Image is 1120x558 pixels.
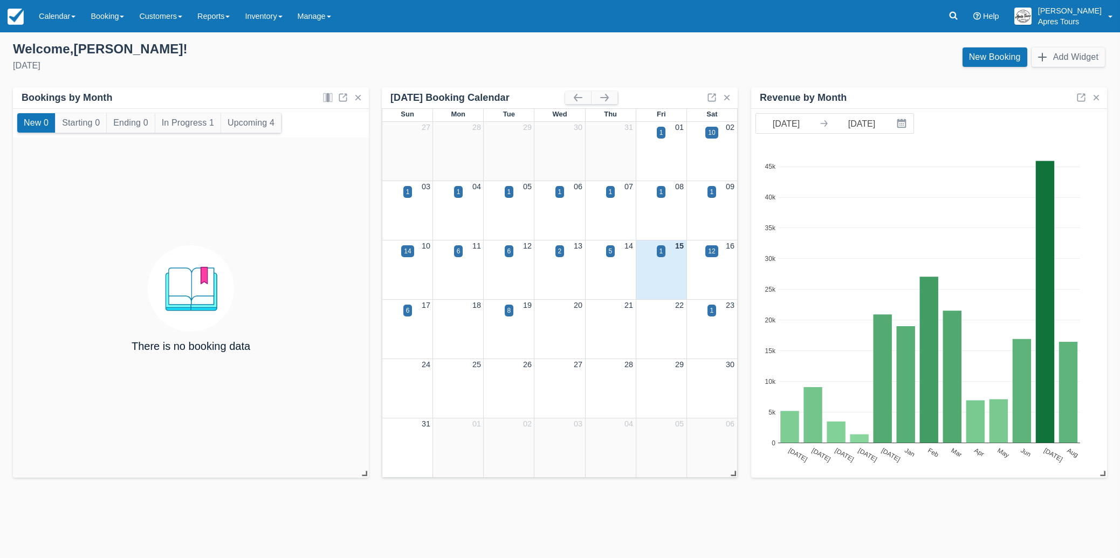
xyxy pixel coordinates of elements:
[1038,16,1102,27] p: Apres Tours
[22,92,113,104] div: Bookings by Month
[604,110,617,118] span: Thu
[708,246,715,256] div: 12
[832,114,892,133] input: End Date
[472,301,481,309] a: 18
[756,114,816,133] input: Start Date
[155,113,221,133] button: In Progress 1
[472,360,481,369] a: 25
[609,246,613,256] div: 5
[523,182,532,191] a: 05
[726,242,734,250] a: 16
[422,419,430,428] a: 31
[574,123,582,132] a: 30
[472,419,481,428] a: 01
[892,114,913,133] button: Interact with the calendar and add the check-in date for your trip.
[523,360,532,369] a: 26
[726,419,734,428] a: 06
[708,128,715,137] div: 10
[659,246,663,256] div: 1
[624,419,633,428] a: 04
[472,182,481,191] a: 04
[457,187,461,197] div: 1
[710,306,714,315] div: 1
[624,360,633,369] a: 28
[422,242,430,250] a: 10
[13,59,552,72] div: [DATE]
[675,419,684,428] a: 05
[507,306,511,315] div: 8
[390,92,565,104] div: [DATE] Booking Calendar
[675,360,684,369] a: 29
[983,12,999,20] span: Help
[457,246,461,256] div: 6
[624,182,633,191] a: 07
[503,110,515,118] span: Tue
[624,242,633,250] a: 14
[1038,5,1102,16] p: [PERSON_NAME]
[507,246,511,256] div: 6
[523,301,532,309] a: 19
[406,306,410,315] div: 6
[659,128,663,137] div: 1
[675,301,684,309] a: 22
[558,187,562,197] div: 1
[574,419,582,428] a: 03
[451,110,465,118] span: Mon
[523,242,532,250] a: 12
[726,182,734,191] a: 09
[963,47,1027,67] a: New Booking
[574,182,582,191] a: 06
[523,419,532,428] a: 02
[422,182,430,191] a: 03
[710,187,714,197] div: 1
[401,110,414,118] span: Sun
[1032,47,1105,67] button: Add Widget
[17,113,55,133] button: New 0
[221,113,281,133] button: Upcoming 4
[675,123,684,132] a: 01
[406,187,410,197] div: 1
[1014,8,1032,25] img: A1
[706,110,717,118] span: Sat
[132,340,250,352] h4: There is no booking data
[726,301,734,309] a: 23
[624,123,633,132] a: 31
[760,92,847,104] div: Revenue by Month
[422,360,430,369] a: 24
[574,301,582,309] a: 20
[148,245,234,332] img: booking.png
[624,301,633,309] a: 21
[659,187,663,197] div: 1
[107,113,154,133] button: Ending 0
[13,41,552,57] div: Welcome , [PERSON_NAME] !
[675,242,684,250] a: 15
[523,123,532,132] a: 29
[973,12,981,20] i: Help
[8,9,24,25] img: checkfront-main-nav-mini-logo.png
[574,242,582,250] a: 13
[422,301,430,309] a: 17
[657,110,666,118] span: Fri
[609,187,613,197] div: 1
[422,123,430,132] a: 27
[675,182,684,191] a: 08
[56,113,106,133] button: Starting 0
[552,110,567,118] span: Wed
[726,360,734,369] a: 30
[558,246,562,256] div: 2
[472,123,481,132] a: 28
[507,187,511,197] div: 1
[726,123,734,132] a: 02
[472,242,481,250] a: 11
[574,360,582,369] a: 27
[404,246,411,256] div: 14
